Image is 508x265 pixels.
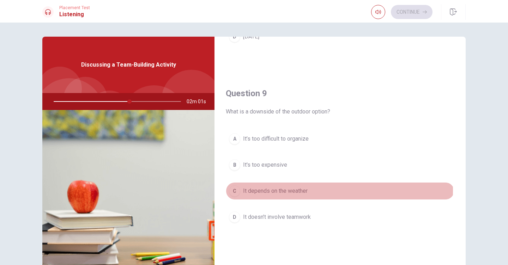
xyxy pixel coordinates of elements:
h1: Listening [59,10,90,19]
button: D[DATE] [226,28,454,45]
span: It’s too difficult to organize [243,135,309,143]
h4: Question 9 [226,88,454,99]
button: CIt depends on the weather [226,182,454,200]
span: It depends on the weather [243,187,308,195]
div: B [229,159,240,171]
span: 02m 01s [187,93,212,110]
span: What is a downside of the outdoor option? [226,107,454,116]
span: It's too expensive [243,161,287,169]
span: Discussing a Team-Building Activity [81,61,176,69]
span: [DATE] [243,32,259,41]
div: A [229,133,240,144]
button: DIt doesn’t involve teamwork [226,208,454,226]
div: C [229,185,240,197]
button: BIt's too expensive [226,156,454,174]
span: Placement Test [59,5,90,10]
button: AIt’s too difficult to organize [226,130,454,148]
div: D [229,211,240,223]
div: D [229,31,240,42]
span: It doesn’t involve teamwork [243,213,311,221]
